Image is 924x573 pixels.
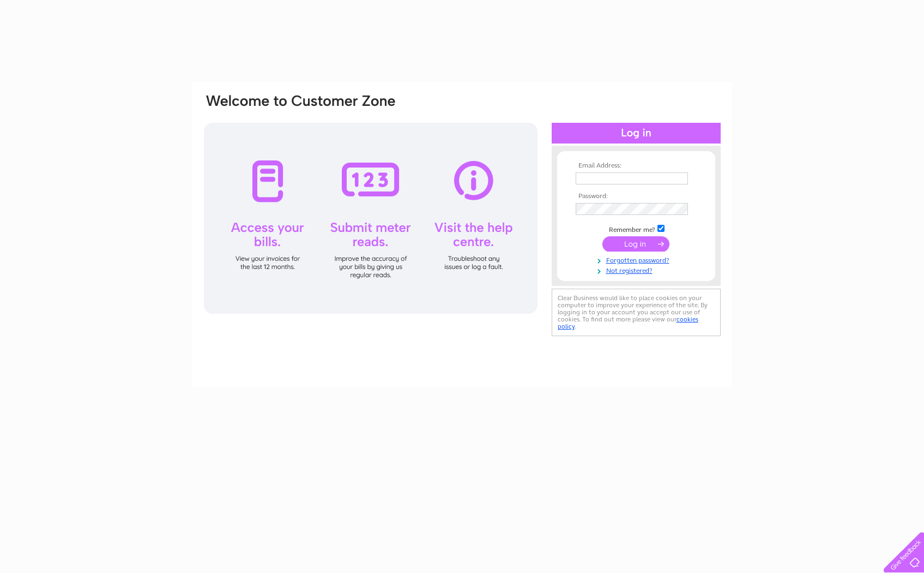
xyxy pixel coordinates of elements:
th: Email Address: [573,162,699,170]
th: Password: [573,193,699,200]
div: Clear Business would like to place cookies on your computer to improve your experience of the sit... [552,289,721,336]
a: cookies policy [558,315,698,330]
input: Submit [602,236,669,252]
a: Not registered? [576,265,699,275]
td: Remember me? [573,223,699,234]
a: Forgotten password? [576,254,699,265]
